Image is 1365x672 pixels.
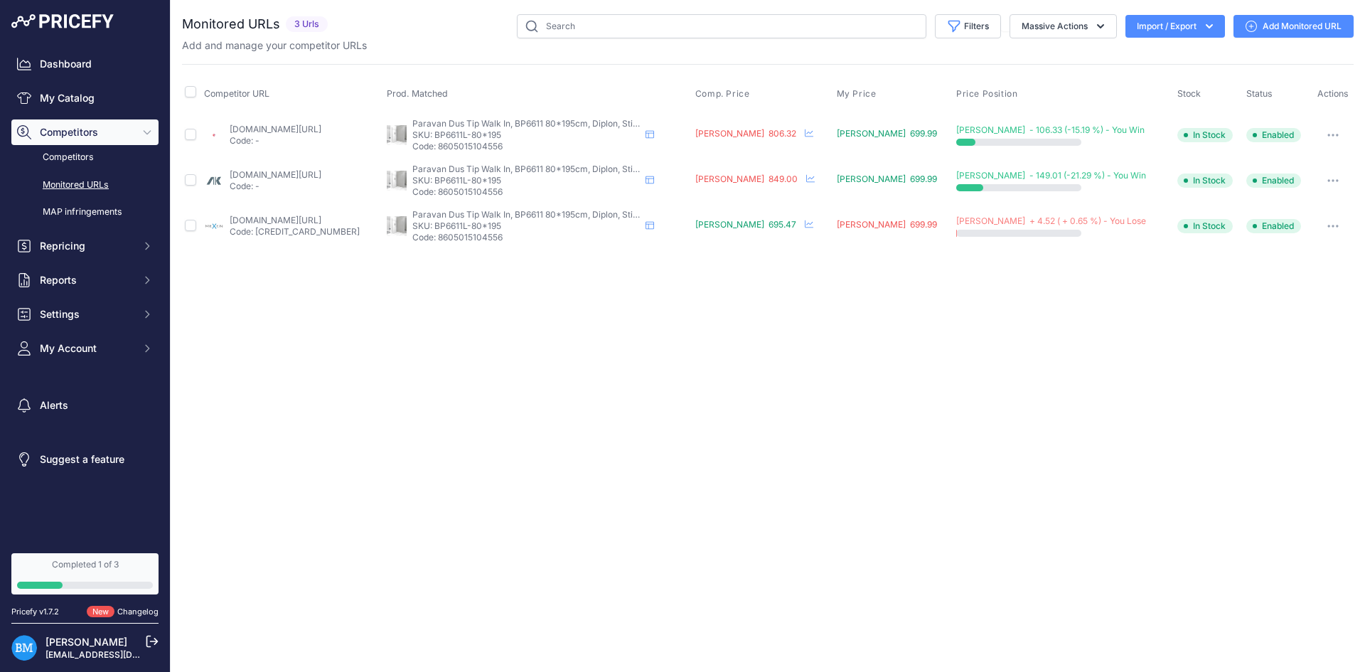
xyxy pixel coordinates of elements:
[11,233,159,259] button: Repricing
[11,85,159,111] a: My Catalog
[412,175,640,186] p: SKU: BP6611L-80*195
[837,219,937,230] span: [PERSON_NAME] 699.99
[230,226,360,238] p: Code: [CREDIT_CARD_NUMBER]
[11,336,159,361] button: My Account
[11,302,159,327] button: Settings
[695,88,753,100] button: Comp. Price
[956,88,1017,100] span: Price Position
[1246,174,1301,188] span: Enabled
[11,200,159,225] a: MAP infringements
[11,173,159,198] a: Monitored URLs
[837,174,937,184] span: [PERSON_NAME] 699.99
[695,174,798,184] span: [PERSON_NAME] 849.00
[45,649,194,660] a: [EMAIL_ADDRESS][DOMAIN_NAME]
[1177,174,1233,188] span: In Stock
[11,14,114,28] img: Pricefy Logo
[11,393,159,418] a: Alerts
[117,607,159,617] a: Changelog
[40,125,133,139] span: Competitors
[11,447,159,472] a: Suggest a feature
[1010,14,1117,38] button: Massive Actions
[1246,88,1273,99] span: Status
[230,181,321,192] p: Code: -
[412,141,640,152] p: Code: 8605015104556
[1177,219,1233,233] span: In Stock
[695,219,796,230] span: [PERSON_NAME] 695.47
[412,232,640,243] p: Code: 8605015104556
[1177,128,1233,142] span: In Stock
[956,170,1146,181] span: [PERSON_NAME] - 149.01 (-21.29 %) - You Win
[1233,15,1354,38] a: Add Monitored URL
[1246,128,1301,142] span: Enabled
[11,267,159,293] button: Reports
[412,164,782,174] span: Paravan Dus Tip Walk In, BP6611 80*195cm, Diplon, Sticla Securizata/Aluminiu, Transparent
[956,215,1146,226] span: [PERSON_NAME] + 4.52 ( + 0.65 %) - You Lose
[182,38,367,53] p: Add and manage your competitor URLs
[11,553,159,594] a: Completed 1 of 3
[40,341,133,356] span: My Account
[412,129,640,141] p: SKU: BP6611L-80*195
[837,88,879,100] button: My Price
[182,14,280,34] h2: Monitored URLs
[837,128,937,139] span: [PERSON_NAME] 699.99
[387,88,448,99] span: Prod. Matched
[230,135,321,146] p: Code: -
[17,559,153,570] div: Completed 1 of 3
[412,186,640,198] p: Code: 8605015104556
[40,307,133,321] span: Settings
[695,128,796,139] span: [PERSON_NAME] 806.32
[230,169,321,180] a: [DOMAIN_NAME][URL]
[695,88,750,100] span: Comp. Price
[87,606,114,618] span: New
[956,124,1145,135] span: [PERSON_NAME] - 106.33 (-15.19 %) - You Win
[1246,219,1301,233] span: Enabled
[1177,88,1201,99] span: Stock
[230,124,321,134] a: [DOMAIN_NAME][URL]
[40,273,133,287] span: Reports
[935,14,1001,38] button: Filters
[11,119,159,145] button: Competitors
[1317,88,1349,99] span: Actions
[412,118,782,129] span: Paravan Dus Tip Walk In, BP6611 80*195cm, Diplon, Sticla Securizata/Aluminiu, Transparent
[837,88,877,100] span: My Price
[230,215,321,225] a: [DOMAIN_NAME][URL]
[11,51,159,77] a: Dashboard
[412,209,782,220] span: Paravan Dus Tip Walk In, BP6611 80*195cm, Diplon, Sticla Securizata/Aluminiu, Transparent
[40,239,133,253] span: Repricing
[11,145,159,170] a: Competitors
[45,636,127,648] a: [PERSON_NAME]
[956,88,1020,100] button: Price Position
[286,16,328,33] span: 3 Urls
[204,88,269,99] span: Competitor URL
[11,606,59,618] div: Pricefy v1.7.2
[11,51,159,536] nav: Sidebar
[412,220,640,232] p: SKU: BP6611L-80*195
[1125,15,1225,38] button: Import / Export
[517,14,926,38] input: Search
